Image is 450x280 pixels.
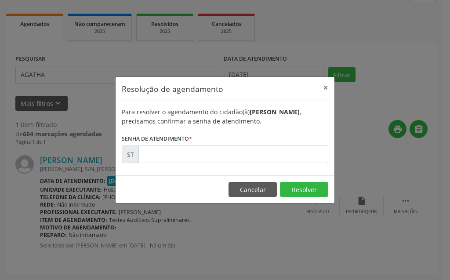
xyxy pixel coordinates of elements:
h5: Resolução de agendamento [122,83,223,95]
label: Senha de atendimento [122,132,192,145]
button: Resolver [280,182,328,197]
button: Cancelar [229,182,277,197]
button: Close [317,77,334,98]
div: ST [122,145,139,163]
div: Para resolver o agendamento do cidadão(ã) , precisamos confirmar a senha de atendimento. [122,107,328,126]
b: [PERSON_NAME] [250,108,300,116]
